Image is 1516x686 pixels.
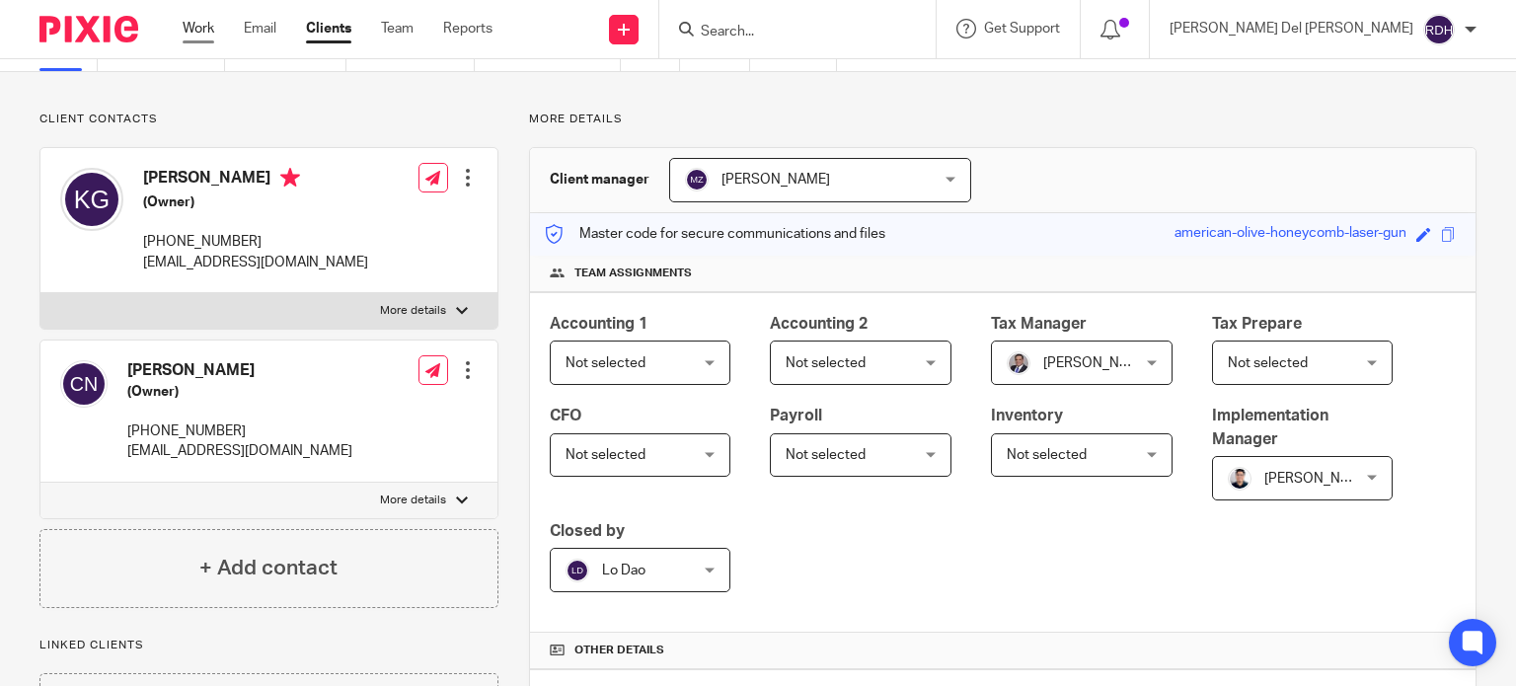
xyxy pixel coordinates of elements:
[127,382,352,402] h5: (Owner)
[1228,356,1308,370] span: Not selected
[1212,408,1328,446] span: Implementation Manager
[1423,14,1455,45] img: svg%3E
[60,360,108,408] img: svg%3E
[381,19,414,38] a: Team
[380,303,446,319] p: More details
[39,16,138,42] img: Pixie
[127,360,352,381] h4: [PERSON_NAME]
[566,559,589,582] img: svg%3E
[183,19,214,38] a: Work
[685,168,709,191] img: svg%3E
[699,24,876,41] input: Search
[770,316,868,332] span: Accounting 2
[550,408,581,423] span: CFO
[550,316,647,332] span: Accounting 1
[991,408,1063,423] span: Inventory
[280,168,300,188] i: Primary
[1007,448,1087,462] span: Not selected
[1175,223,1406,246] div: american-olive-honeycomb-laser-gun
[1007,351,1030,375] img: thumbnail_IMG_0720.jpg
[1170,19,1413,38] p: [PERSON_NAME] Del [PERSON_NAME]
[39,638,498,653] p: Linked clients
[991,316,1087,332] span: Tax Manager
[574,643,664,658] span: Other details
[1212,316,1302,332] span: Tax Prepare
[380,493,446,508] p: More details
[443,19,493,38] a: Reports
[786,356,866,370] span: Not selected
[566,356,645,370] span: Not selected
[1043,356,1152,370] span: [PERSON_NAME]
[199,553,338,583] h4: + Add contact
[39,112,498,127] p: Client contacts
[529,112,1477,127] p: More details
[574,266,692,281] span: Team assignments
[244,19,276,38] a: Email
[1264,472,1373,486] span: [PERSON_NAME]
[566,448,645,462] span: Not selected
[143,168,368,192] h4: [PERSON_NAME]
[127,441,352,461] p: [EMAIL_ADDRESS][DOMAIN_NAME]
[984,22,1060,36] span: Get Support
[786,448,866,462] span: Not selected
[127,421,352,441] p: [PHONE_NUMBER]
[550,170,649,190] h3: Client manager
[1228,467,1251,491] img: IMG_0272.png
[143,253,368,272] p: [EMAIL_ADDRESS][DOMAIN_NAME]
[721,173,830,187] span: [PERSON_NAME]
[143,192,368,212] h5: (Owner)
[60,168,123,231] img: svg%3E
[770,408,822,423] span: Payroll
[306,19,351,38] a: Clients
[545,224,885,244] p: Master code for secure communications and files
[602,564,645,577] span: Lo Dao
[550,523,625,539] span: Closed by
[143,232,368,252] p: [PHONE_NUMBER]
